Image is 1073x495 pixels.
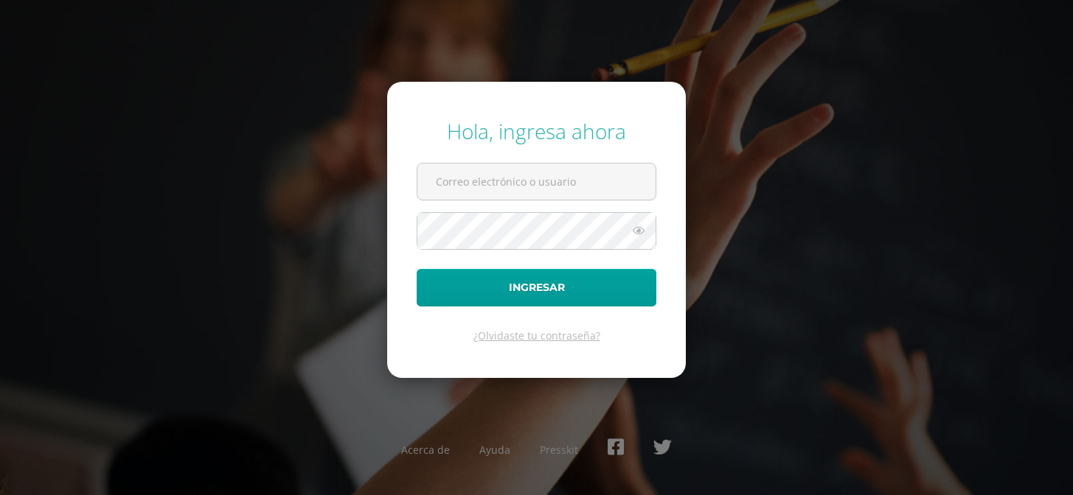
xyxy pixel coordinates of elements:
[473,329,600,343] a: ¿Olvidaste tu contraseña?
[479,443,510,457] a: Ayuda
[401,443,450,457] a: Acerca de
[417,269,656,306] button: Ingresar
[417,164,656,200] input: Correo electrónico o usuario
[540,443,578,457] a: Presskit
[417,117,656,145] div: Hola, ingresa ahora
